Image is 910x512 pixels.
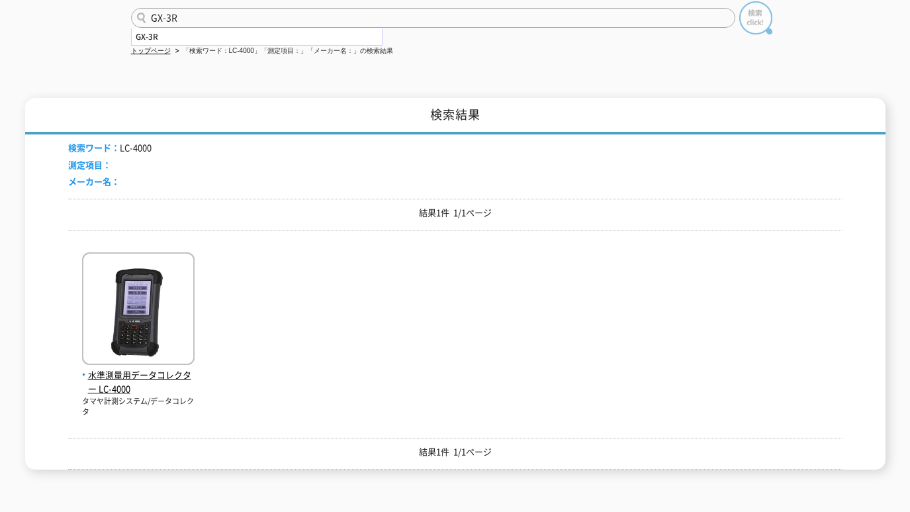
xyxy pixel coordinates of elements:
[132,28,382,45] div: GX-3R
[173,44,393,58] li: 「検索ワード：LC-4000」「測定項目：」「メーカー名：」の検索結果
[68,175,120,187] span: メーカー名：
[131,8,735,28] input: 商品名、型式、NETIS番号を入力してください
[68,445,842,459] p: 結果1件 1/1ページ
[82,354,195,395] a: 水準測量用データコレクター LC-4000
[68,141,120,154] span: 検索ワード：
[25,98,886,134] h1: 検索結果
[82,252,195,368] img: LC-4000
[68,206,842,220] p: 結果1件 1/1ページ
[68,158,111,171] span: 測定項目：
[82,396,195,418] p: タマヤ計測システム/データコレクタ
[131,47,171,54] a: トップページ
[68,141,152,155] li: LC-4000
[739,1,772,34] img: btn_search.png
[82,368,195,396] span: 水準測量用データコレクター LC-4000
